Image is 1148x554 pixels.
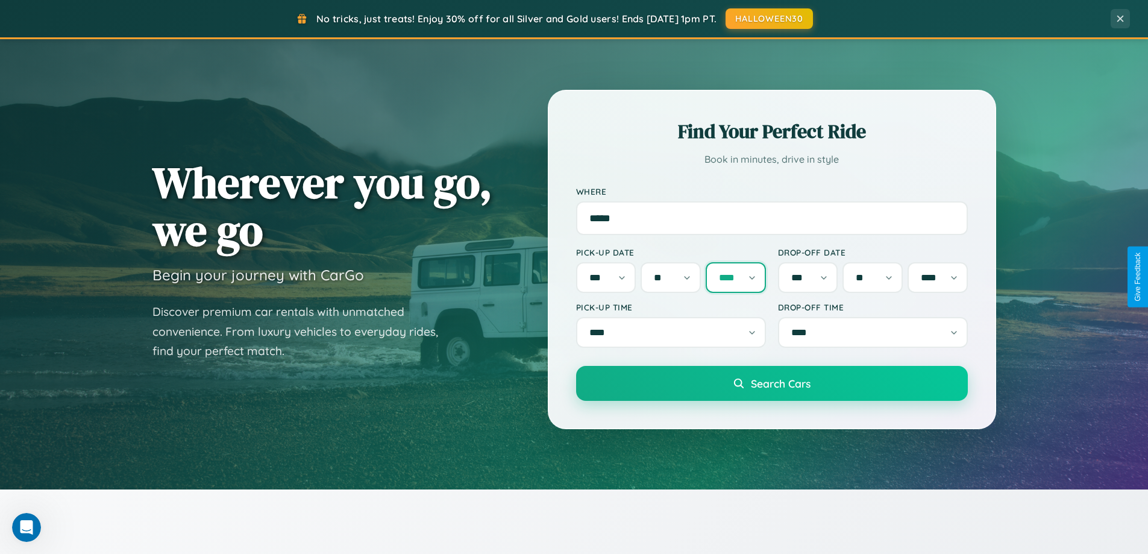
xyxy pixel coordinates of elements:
[778,247,968,257] label: Drop-off Date
[152,159,492,254] h1: Wherever you go, we go
[576,118,968,145] h2: Find Your Perfect Ride
[576,302,766,312] label: Pick-up Time
[576,247,766,257] label: Pick-up Date
[1134,253,1142,301] div: Give Feedback
[152,302,454,361] p: Discover premium car rentals with unmatched convenience. From luxury vehicles to everyday rides, ...
[152,266,364,284] h3: Begin your journey with CarGo
[12,513,41,542] iframe: Intercom live chat
[726,8,813,29] button: HALLOWEEN30
[751,377,811,390] span: Search Cars
[576,366,968,401] button: Search Cars
[778,302,968,312] label: Drop-off Time
[576,186,968,197] label: Where
[576,151,968,168] p: Book in minutes, drive in style
[316,13,717,25] span: No tricks, just treats! Enjoy 30% off for all Silver and Gold users! Ends [DATE] 1pm PT.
